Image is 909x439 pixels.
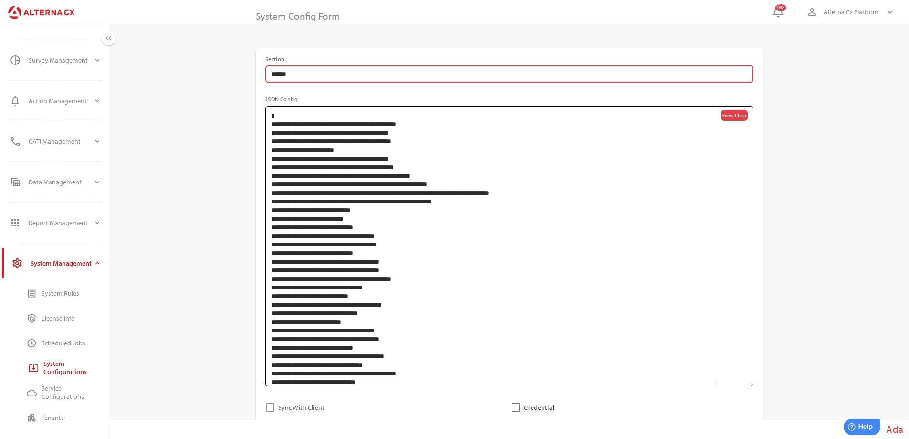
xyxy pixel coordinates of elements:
i: policy [27,313,37,323]
div: Credential [521,403,554,412]
i: expand_more [93,218,102,227]
div: Credential [511,403,554,412]
div: Service Configurations [42,385,102,401]
i: schedule [27,338,37,348]
a: 938 [770,4,786,20]
div: JSON Config [265,96,753,103]
div: Action Management [29,89,93,112]
a: Scheduled Jobs [2,333,109,353]
a: Tenants [2,407,109,428]
i: apartment [27,413,37,423]
i: pie_chart_outlined [10,54,21,66]
button: Menu [102,32,115,45]
i: person_outline [806,6,818,18]
span: Ada [886,423,903,435]
i: keyboard_arrow_down [884,6,896,18]
a: License Info [2,308,109,328]
i: apps [10,217,21,228]
div: Sync With Client [265,403,324,412]
div: Data Management [29,171,93,193]
div: Section [265,56,753,63]
div: System Rules [42,289,102,298]
a: System Rules [2,283,109,303]
i: cloud_queue [27,388,37,398]
div: System Config Form [256,10,340,22]
div: Sync With Client [275,403,324,412]
i: keyboard_double_arrow_left [104,33,114,43]
i: expand_more [93,56,102,64]
div: Tenants [42,414,102,422]
i: notifications [10,95,21,107]
i: list_alt [27,289,37,299]
i: phone [10,136,21,147]
button: Format Json [721,110,748,121]
div: Scheduled Jobs [42,339,102,347]
i: system_update_alt [29,363,39,373]
span: Alterna Cx Platform [824,6,878,18]
div: License Info [42,314,102,322]
span: Format Json [722,111,746,119]
div: System Management [31,252,93,275]
div: Report Management [29,211,93,234]
a: System Configurations [4,358,109,378]
i: expand_more [93,178,102,186]
i: expand_more [93,137,102,146]
div: 938 [775,4,786,11]
i: table_view [10,176,21,188]
i: expand_more [93,259,102,268]
div: Survey Management [29,49,93,72]
div: CATI Management [29,130,93,153]
i: settings [11,257,23,269]
textarea: Format Json [271,107,719,385]
div: System Configurations [43,360,102,376]
a: Service Configurations [2,383,109,403]
i: expand_more [93,96,102,105]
